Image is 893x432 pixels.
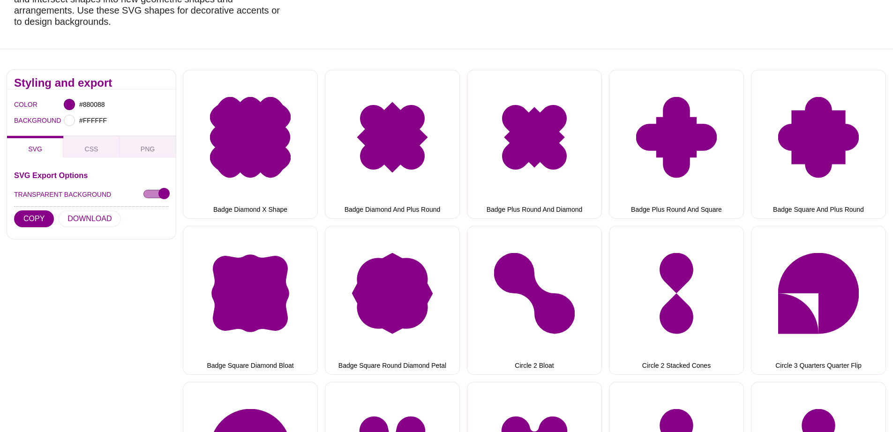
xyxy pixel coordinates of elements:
[14,114,26,127] label: BACKGROUND
[751,70,886,219] button: Badge Square And Plus Round
[141,145,155,153] span: PNG
[325,70,460,219] button: Badge Diamond And Plus Round
[325,226,460,375] button: Badge Square Round Diamond Petal
[14,79,169,87] h2: Styling and export
[751,226,886,375] button: Circle 3 Quarters Quarter Flip
[467,70,602,219] button: Badge Plus Round And Diamond
[467,226,602,375] button: Circle 2 Bloat
[14,210,54,227] button: COPY
[14,98,26,111] label: COLOR
[183,70,318,219] button: Badge Diamond X Shape
[609,70,744,219] button: Badge Plus Round And Square
[85,145,98,153] span: CSS
[609,226,744,375] button: Circle 2 Stacked Cones
[14,171,169,179] h3: SVG Export Options
[14,188,111,201] label: TRANSPARENT BACKGROUND
[58,210,121,227] button: DOWNLOAD
[183,226,318,375] button: Badge Square Diamond Bloat
[120,136,176,157] button: PNG
[63,136,120,157] button: CSS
